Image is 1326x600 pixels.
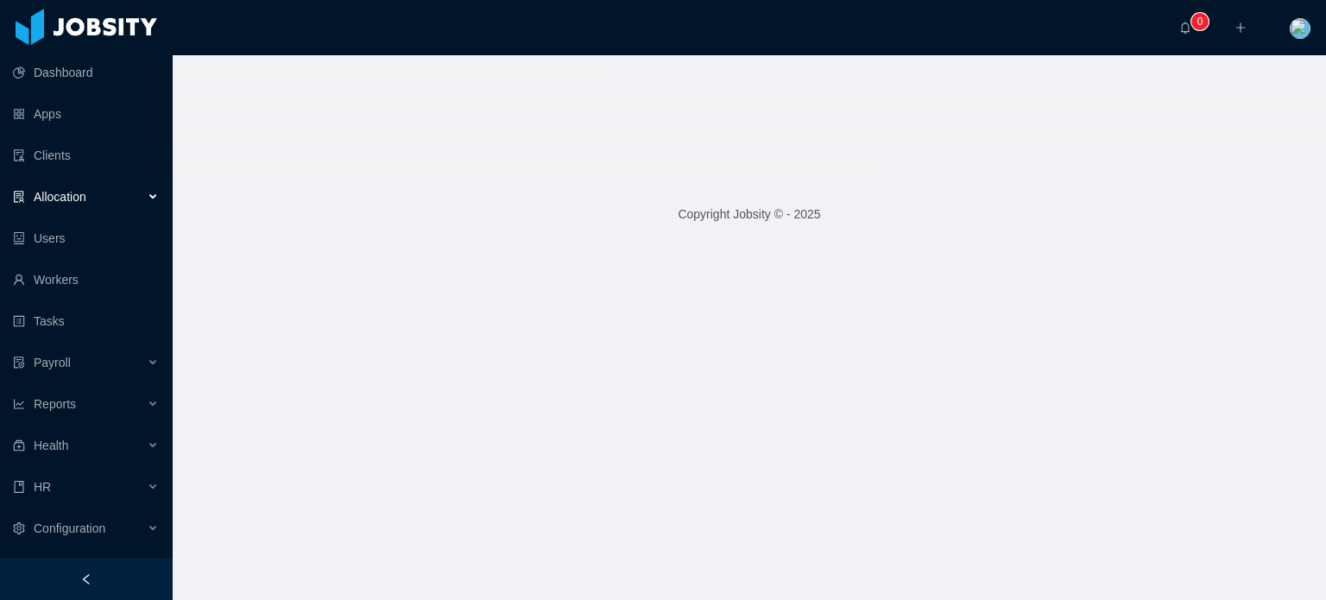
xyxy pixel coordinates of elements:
[13,304,159,338] a: icon: profileTasks
[13,522,25,534] i: icon: setting
[34,356,71,369] span: Payroll
[13,262,159,297] a: icon: userWorkers
[34,439,68,452] span: Health
[13,55,159,90] a: icon: pie-chartDashboard
[34,190,86,204] span: Allocation
[34,480,51,494] span: HR
[34,521,105,535] span: Configuration
[34,397,76,411] span: Reports
[1234,22,1247,34] i: icon: plus
[13,138,159,173] a: icon: auditClients
[13,191,25,203] i: icon: solution
[13,357,25,369] i: icon: file-protect
[173,185,1326,244] footer: Copyright Jobsity © - 2025
[13,439,25,452] i: icon: medicine-box
[13,221,159,256] a: icon: robotUsers
[13,97,159,131] a: icon: appstoreApps
[1191,13,1209,30] sup: 0
[13,481,25,493] i: icon: book
[1290,18,1310,39] img: fac05ab0-2f77-4b7e-aa06-e407e3dfb45d_68d568d424e29.png
[1179,22,1191,34] i: icon: bell
[13,398,25,410] i: icon: line-chart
